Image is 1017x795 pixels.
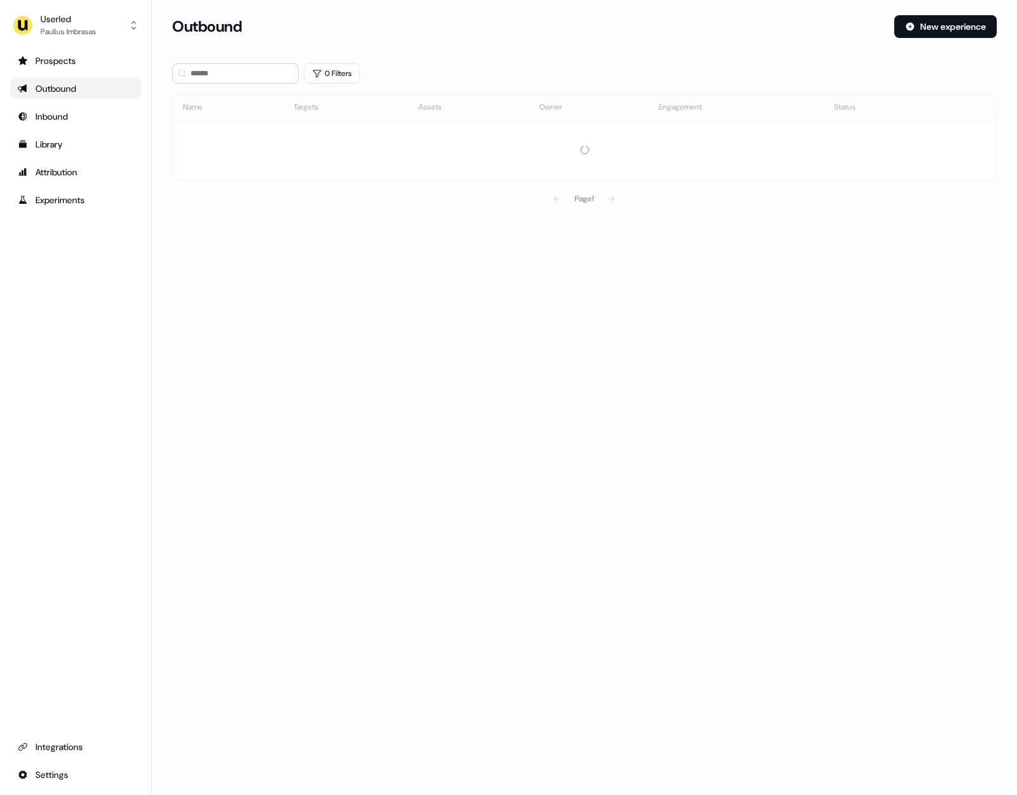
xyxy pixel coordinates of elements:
button: New experience [894,15,997,38]
div: Userled [41,13,96,25]
a: Go to prospects [10,51,141,71]
button: 0 Filters [304,63,360,84]
a: Go to integrations [10,737,141,757]
button: UserledPaulius Imbrasas [10,10,141,41]
div: Integrations [18,741,134,753]
div: Outbound [18,82,134,95]
div: Attribution [18,166,134,178]
div: Inbound [18,110,134,123]
div: Library [18,138,134,151]
div: Settings [18,768,134,781]
a: Go to outbound experience [10,78,141,99]
div: Paulius Imbrasas [41,25,96,38]
a: Go to attribution [10,162,141,182]
a: Go to templates [10,134,141,154]
h3: Outbound [172,17,242,36]
a: Go to integrations [10,765,141,785]
div: Prospects [18,54,134,67]
a: Go to experiments [10,190,141,210]
a: Go to Inbound [10,106,141,127]
div: Experiments [18,194,134,206]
